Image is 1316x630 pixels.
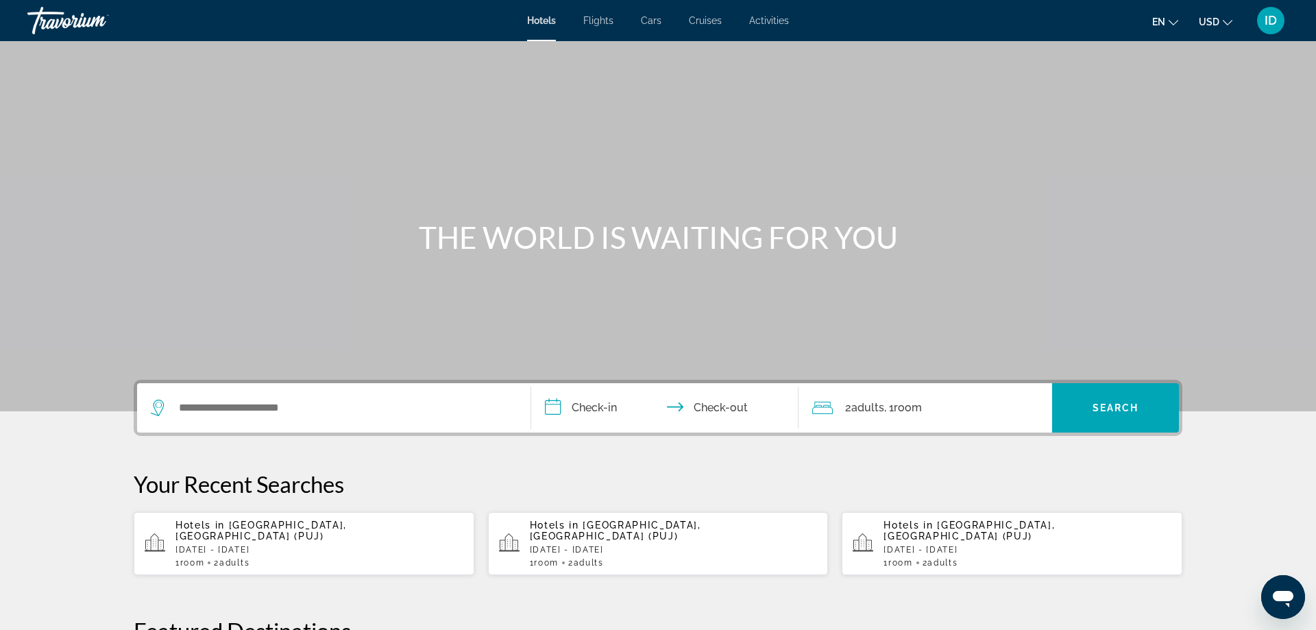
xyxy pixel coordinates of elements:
[530,520,701,542] span: [GEOGRAPHIC_DATA], [GEOGRAPHIC_DATA] (PUJ)
[884,558,912,568] span: 1
[1265,14,1277,27] span: ID
[530,520,579,531] span: Hotels in
[641,15,661,26] a: Cars
[175,545,463,555] p: [DATE] - [DATE]
[1199,12,1232,32] button: Change currency
[1093,402,1139,413] span: Search
[214,558,249,568] span: 2
[134,511,474,576] button: Hotels in [GEOGRAPHIC_DATA], [GEOGRAPHIC_DATA] (PUJ)[DATE] - [DATE]1Room2Adults
[1152,12,1178,32] button: Change language
[689,15,722,26] a: Cruises
[1052,383,1179,433] button: Search
[534,558,559,568] span: Room
[574,558,604,568] span: Adults
[180,558,205,568] span: Room
[894,401,922,414] span: Room
[27,3,164,38] a: Travorium
[884,520,1055,542] span: [GEOGRAPHIC_DATA], [GEOGRAPHIC_DATA] (PUJ)
[851,401,884,414] span: Adults
[884,545,1171,555] p: [DATE] - [DATE]
[923,558,958,568] span: 2
[1152,16,1165,27] span: en
[488,511,829,576] button: Hotels in [GEOGRAPHIC_DATA], [GEOGRAPHIC_DATA] (PUJ)[DATE] - [DATE]1Room2Adults
[175,520,225,531] span: Hotels in
[401,219,915,255] h1: THE WORLD IS WAITING FOR YOU
[842,511,1182,576] button: Hotels in [GEOGRAPHIC_DATA], [GEOGRAPHIC_DATA] (PUJ)[DATE] - [DATE]1Room2Adults
[1253,6,1289,35] button: User Menu
[134,470,1182,498] p: Your Recent Searches
[175,558,204,568] span: 1
[583,15,613,26] a: Flights
[530,545,818,555] p: [DATE] - [DATE]
[568,558,604,568] span: 2
[527,15,556,26] a: Hotels
[531,383,799,433] button: Check in and out dates
[888,558,913,568] span: Room
[884,398,922,417] span: , 1
[137,383,1179,433] div: Search widget
[1261,575,1305,619] iframe: Button to launch messaging window
[175,520,347,542] span: [GEOGRAPHIC_DATA], [GEOGRAPHIC_DATA] (PUJ)
[219,558,249,568] span: Adults
[749,15,789,26] a: Activities
[1199,16,1219,27] span: USD
[927,558,958,568] span: Adults
[884,520,933,531] span: Hotels in
[530,558,559,568] span: 1
[845,398,884,417] span: 2
[799,383,1052,433] button: Travelers: 2 adults, 0 children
